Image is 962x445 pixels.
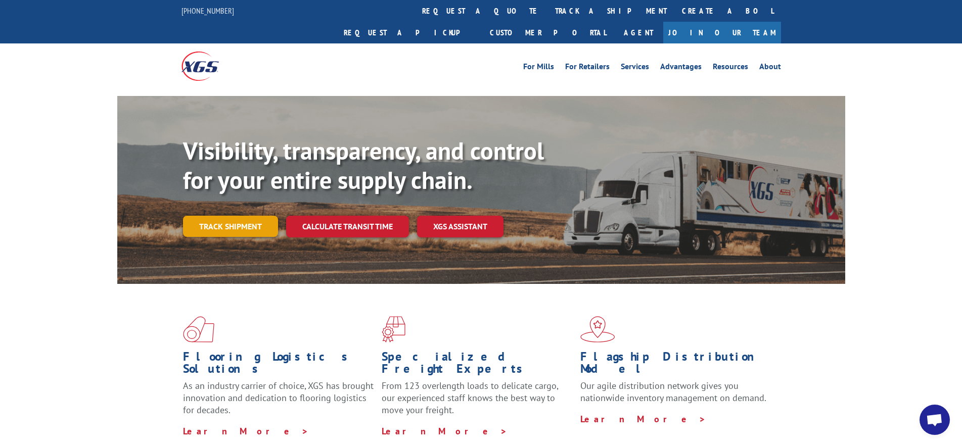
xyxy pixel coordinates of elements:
a: For Retailers [565,63,610,74]
h1: Flooring Logistics Solutions [183,351,374,380]
a: Calculate transit time [286,216,409,237]
a: Track shipment [183,216,278,237]
a: Services [621,63,649,74]
span: Our agile distribution network gives you nationwide inventory management on demand. [580,380,766,404]
a: About [759,63,781,74]
a: Advantages [660,63,702,74]
a: Customer Portal [482,22,614,43]
a: Agent [614,22,663,43]
img: xgs-icon-flagship-distribution-model-red [580,316,615,342]
a: Request a pickup [336,22,482,43]
a: For Mills [523,63,554,74]
p: From 123 overlength loads to delicate cargo, our experienced staff knows the best way to move you... [382,380,573,425]
span: As an industry carrier of choice, XGS has brought innovation and dedication to flooring logistics... [183,380,374,416]
img: xgs-icon-total-supply-chain-intelligence-red [183,316,214,342]
a: Learn More > [183,425,309,437]
a: [PHONE_NUMBER] [181,6,234,16]
h1: Specialized Freight Experts [382,351,573,380]
a: Learn More > [580,413,706,425]
a: Resources [713,63,748,74]
a: Learn More > [382,425,508,437]
a: XGS ASSISTANT [417,216,503,237]
b: Visibility, transparency, and control for your entire supply chain. [183,135,544,195]
h1: Flagship Distribution Model [580,351,771,380]
div: Open chat [920,405,950,435]
a: Join Our Team [663,22,781,43]
img: xgs-icon-focused-on-flooring-red [382,316,405,342]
